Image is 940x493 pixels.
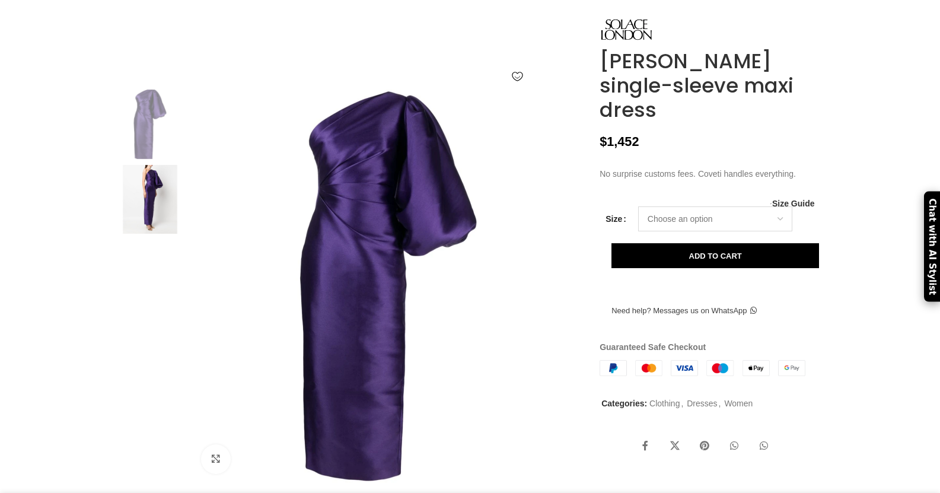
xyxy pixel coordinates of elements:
h1: [PERSON_NAME] single-sleeve maxi dress [600,49,823,122]
a: Need help? Messages us on WhatsApp [600,298,768,323]
span: $ [600,134,607,149]
a: Clothing [649,399,680,408]
img: Solace London [600,15,653,43]
a: WhatsApp social link [752,434,776,458]
a: Pinterest social link [693,434,716,458]
img: Solace London Purple Aurelia single-sleeve maxi dress [114,90,186,159]
a: WhatsApp social link [722,434,746,458]
button: Add to cart [611,243,819,268]
a: Facebook social link [633,434,657,458]
a: Dresses [687,399,717,408]
a: Women [724,399,753,408]
span: Categories: [601,399,647,408]
img: guaranteed-safe-checkout-bordered.j [600,360,805,377]
p: No surprise customs fees. Coveti handles everything. [600,167,823,180]
a: X social link [663,434,687,458]
label: Size [606,212,626,225]
img: Solace London Purple Aurelia single-sleeve maxi dress [114,165,186,234]
strong: Guaranteed Safe Checkout [600,342,706,352]
span: , [719,397,721,410]
bdi: 1,452 [600,134,639,149]
span: , [681,397,683,410]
